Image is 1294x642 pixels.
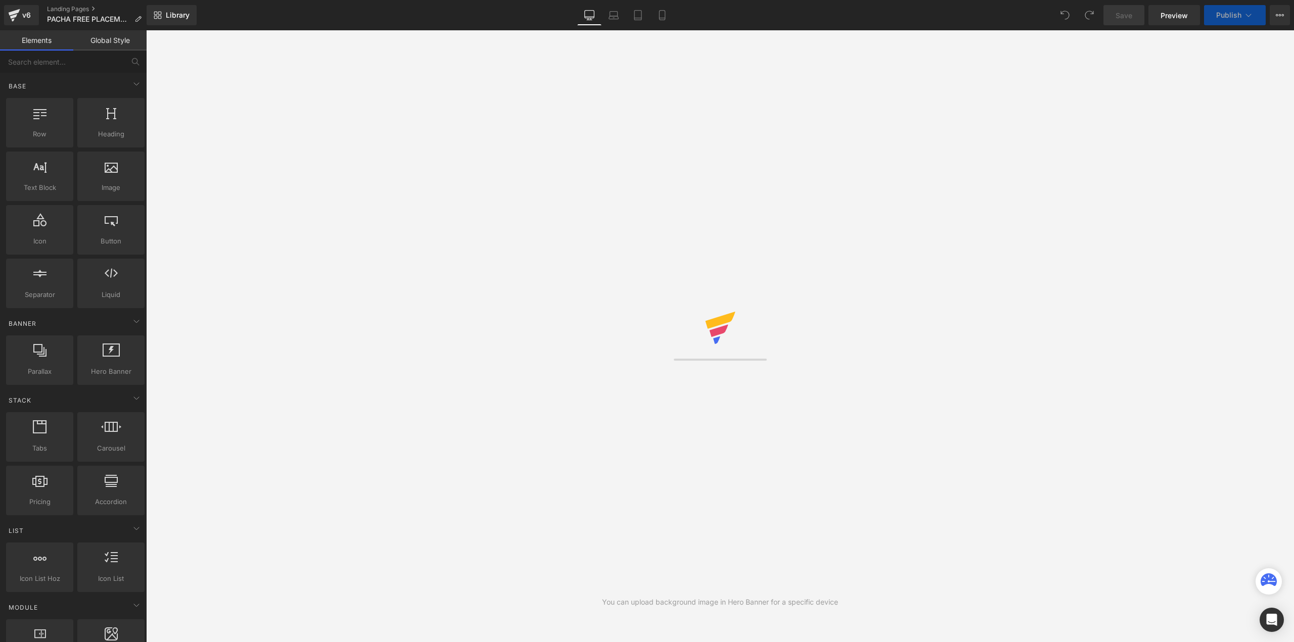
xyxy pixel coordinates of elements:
[20,9,33,22] div: v6
[9,573,70,584] span: Icon List Hoz
[80,236,142,246] span: Button
[1204,5,1266,25] button: Publish
[602,5,626,25] a: Laptop
[80,366,142,377] span: Hero Banner
[147,5,197,25] a: New Library
[577,5,602,25] a: Desktop
[80,129,142,139] span: Heading
[8,396,32,405] span: Stack
[1260,608,1284,632] div: Open Intercom Messenger
[80,182,142,193] span: Image
[1270,5,1290,25] button: More
[9,366,70,377] span: Parallax
[8,81,27,91] span: Base
[8,319,37,328] span: Banner
[8,603,39,612] span: Module
[1148,5,1200,25] a: Preview
[80,289,142,300] span: Liquid
[1079,5,1099,25] button: Redo
[9,497,70,507] span: Pricing
[1055,5,1075,25] button: Undo
[1161,10,1188,21] span: Preview
[9,129,70,139] span: Row
[80,573,142,584] span: Icon List
[80,443,142,454] span: Carousel
[626,5,650,25] a: Tablet
[1216,11,1241,19] span: Publish
[8,526,25,535] span: List
[47,5,150,13] a: Landing Pages
[9,443,70,454] span: Tabs
[9,236,70,246] span: Icon
[73,30,147,51] a: Global Style
[80,497,142,507] span: Accordion
[47,15,130,23] span: PACHA FREE PLACEMENT
[650,5,674,25] a: Mobile
[602,597,838,608] div: You can upload background image in Hero Banner for a specific device
[166,11,190,20] span: Library
[9,182,70,193] span: Text Block
[9,289,70,300] span: Separator
[4,5,39,25] a: v6
[1116,10,1132,21] span: Save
